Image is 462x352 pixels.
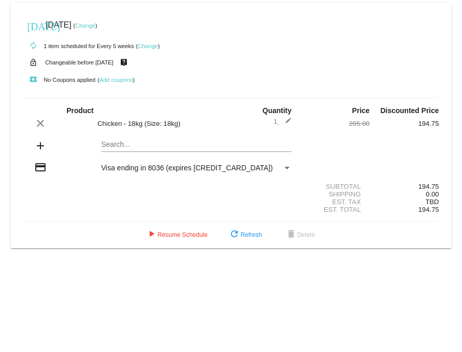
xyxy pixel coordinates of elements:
[99,77,133,83] a: Add coupons
[27,56,39,69] mat-icon: lock_open
[101,164,273,172] span: Visa ending in 8036 (expires [CREDIT_CARD_DATA])
[45,59,114,65] small: Changeable before [DATE]
[300,198,369,206] div: Est. Tax
[300,183,369,190] div: Subtotal
[418,206,438,213] span: 194.75
[220,226,270,244] button: Refresh
[67,106,94,115] strong: Product
[300,206,369,213] div: Est. Total
[97,77,135,83] small: ( )
[23,77,95,83] small: No Coupons applied
[262,106,292,115] strong: Quantity
[145,231,208,238] span: Resume Schedule
[34,117,47,129] mat-icon: clear
[75,23,95,29] a: Change
[369,120,438,127] div: 194.75
[369,183,438,190] div: 194.75
[93,120,231,127] div: Chicken - 18kg (Size: 18kg)
[300,120,369,127] div: 205.00
[285,231,315,238] span: Delete
[425,198,438,206] span: TBD
[277,226,323,244] button: Delete
[27,40,39,52] mat-icon: autorenew
[27,74,39,86] mat-icon: local_play
[34,161,47,173] mat-icon: credit_card
[274,118,292,125] span: 1
[145,229,158,241] mat-icon: play_arrow
[23,43,134,49] small: 1 item scheduled for Every 5 weeks
[138,43,158,49] a: Change
[73,23,97,29] small: ( )
[380,106,438,115] strong: Discounted Price
[426,190,439,198] span: 0.00
[137,226,216,244] button: Resume Schedule
[285,229,297,241] mat-icon: delete
[101,164,292,172] mat-select: Payment Method
[228,229,240,241] mat-icon: refresh
[27,19,39,32] mat-icon: [DATE]
[228,231,262,238] span: Refresh
[352,106,369,115] strong: Price
[101,141,292,149] input: Search...
[279,117,292,129] mat-icon: edit
[118,56,130,69] mat-icon: live_help
[34,140,47,152] mat-icon: add
[300,190,369,198] div: Shipping
[136,43,160,49] small: ( )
